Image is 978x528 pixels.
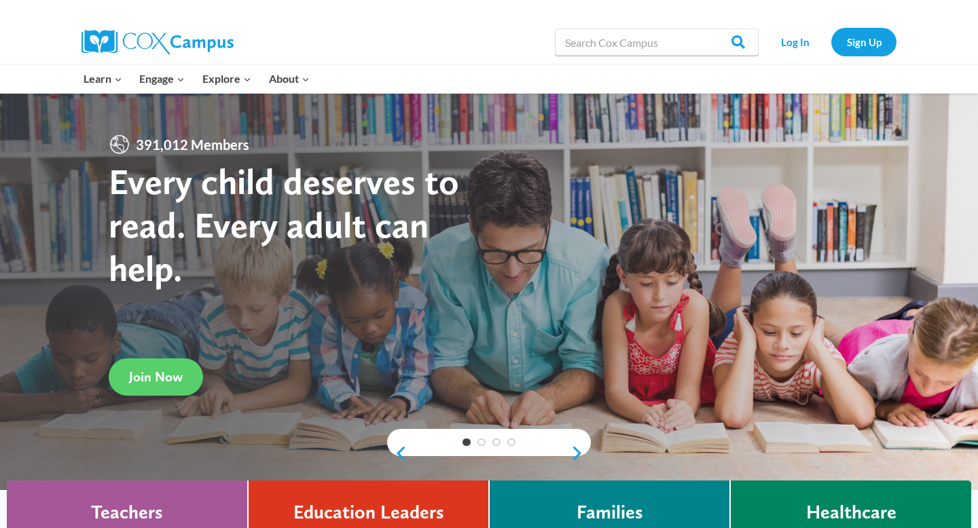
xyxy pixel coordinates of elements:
a: 4 [507,438,515,447]
h4: Families [577,501,643,524]
span: Join Now [129,369,183,385]
h4: Healthcare [806,501,896,524]
span: About [269,70,310,88]
a: previous [387,445,407,461]
span: Engage [139,70,185,88]
img: Cox Campus [81,30,234,54]
a: Log In [765,28,825,56]
span: 391,012 Members [130,134,255,155]
strong: Every child deserves to read. Every adult can help. [109,159,459,289]
nav: Primary Navigation [75,64,318,93]
div: content slider buttons [387,440,591,467]
a: 1 [463,438,471,447]
a: Sign Up [831,28,896,56]
h4: Teachers [91,501,163,524]
h4: Education Leaders [293,501,444,524]
span: Explore [202,70,251,88]
a: 3 [492,438,501,447]
nav: Secondary Navigation [765,28,896,56]
input: Search Cox Campus [555,29,759,56]
span: Learn [84,70,122,88]
a: next [570,445,591,461]
a: 2 [477,438,486,447]
a: Join Now [109,358,203,396]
